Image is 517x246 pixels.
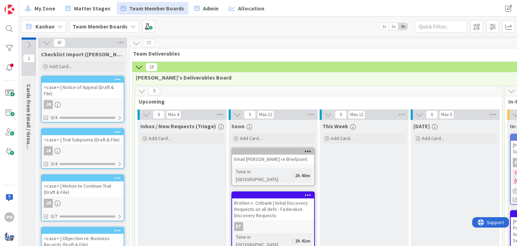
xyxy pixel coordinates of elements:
[42,181,124,197] div: <case> | Motion to Continue Trial (Draft & File)
[42,76,124,98] div: <case> | Notice of Appeal (Draft & File)
[322,123,348,130] span: This Week
[244,110,256,119] span: 5
[149,135,171,141] span: Add Card...
[42,199,124,208] div: JR
[15,1,32,9] span: Support
[148,87,160,95] span: 5
[331,135,353,141] span: Add Card...
[292,172,293,179] span: :
[203,4,219,13] span: Admin
[5,212,14,222] div: PH
[190,2,223,15] a: Admin
[42,175,124,197] div: <case> | Motion to Continue Trial (Draft & File)
[44,100,53,109] div: JR
[413,123,430,130] span: Today
[73,23,128,30] b: Team Member Boards
[54,39,65,47] span: 47
[21,2,59,15] a: My Zone
[42,146,124,155] div: JR
[415,20,467,33] input: Quick Filter...
[5,232,14,241] img: avatar
[153,110,165,119] span: 0
[49,63,72,69] span: Add Card...
[240,135,262,141] span: Add Card...
[225,2,269,15] a: Allocation
[25,84,32,165] span: Cards from Email / Group Triage
[143,39,155,47] span: 77
[293,172,312,179] div: 2h 40m
[168,113,179,116] div: Max 4
[74,4,110,13] span: Matter Stages
[232,198,314,220] div: Bratten v. Citibank | Initial Discovery Requests on all defs - Federalize Discovery Requests
[117,2,188,15] a: Team Member Boards
[232,192,314,220] div: Bratten v. Citibank | Initial Discovery Requests on all defs - Federalize Discovery Requests
[426,110,438,119] span: 0
[23,54,35,63] span: 1
[42,129,124,144] div: <case> | Trial Subpoena (Draft & File)
[139,98,493,105] span: Upcoming
[146,63,157,71] span: 19
[44,199,53,208] div: JR
[5,5,14,14] img: Visit kanbanzone.com
[238,4,264,13] span: Allocation
[441,113,452,116] div: Max 5
[35,22,55,31] span: Kanban
[34,4,55,13] span: My Zone
[41,51,124,58] span: Checklist Import (John Temporary)
[293,237,312,245] div: 2h 41m
[232,155,314,164] div: Email [PERSON_NAME] re Briefpoint
[234,222,243,231] div: ET
[398,23,408,30] span: 3x
[232,222,314,231] div: ET
[231,123,245,130] span: Soon
[42,135,124,144] div: <case> | Trial Subpoena (Draft & File)
[61,2,115,15] a: Matter Stages
[422,135,444,141] span: Add Card...
[51,160,57,167] span: 0/4
[129,4,184,13] span: Team Member Boards
[51,213,57,220] span: 0/7
[42,83,124,98] div: <case> | Notice of Appeal (Draft & File)
[350,113,363,116] div: Max 12
[292,237,293,245] span: :
[51,114,57,121] span: 0/4
[335,110,347,119] span: 0
[232,148,314,164] div: Email [PERSON_NAME] re Briefpoint
[379,23,389,30] span: 1x
[389,23,398,30] span: 2x
[259,113,272,116] div: Max 12
[234,168,292,183] div: Time in [GEOGRAPHIC_DATA]
[42,100,124,109] div: JR
[44,146,53,155] div: JR
[140,123,216,130] span: Inbox / New Requests (Triage)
